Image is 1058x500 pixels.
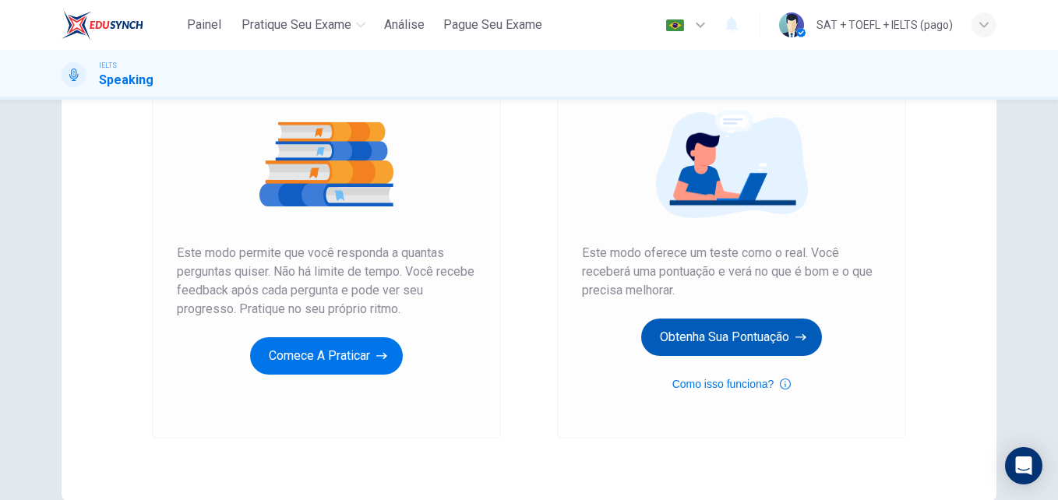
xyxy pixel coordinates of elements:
[62,9,143,40] img: EduSynch logo
[665,19,685,31] img: pt
[779,12,804,37] img: Profile picture
[235,11,372,39] button: Pratique seu exame
[1005,447,1042,484] div: Open Intercom Messenger
[672,375,792,393] button: Como isso funciona?
[816,16,953,34] div: SAT + TOEFL + IELTS (pago)
[378,11,431,39] button: Análise
[641,319,822,356] button: Obtenha sua pontuação
[187,16,221,34] span: Painel
[62,9,179,40] a: EduSynch logo
[99,60,117,71] span: IELTS
[250,337,403,375] button: Comece a praticar
[582,244,881,300] span: Este modo oferece um teste como o real. Você receberá uma pontuação e verá no que é bom e o que p...
[177,244,476,319] span: Este modo permite que você responda a quantas perguntas quiser. Não há limite de tempo. Você rece...
[437,11,548,39] button: Pague Seu Exame
[99,71,153,90] h1: Speaking
[384,16,425,34] span: Análise
[242,16,351,34] span: Pratique seu exame
[443,16,542,34] span: Pague Seu Exame
[179,11,229,39] button: Painel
